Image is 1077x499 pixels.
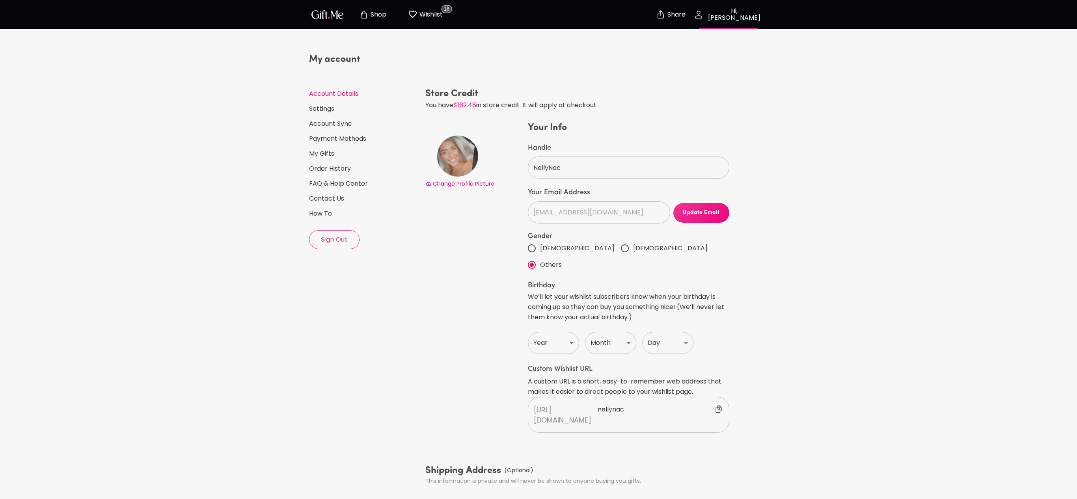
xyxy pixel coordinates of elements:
p: You have in store credit. It will apply at checkout. [425,100,729,110]
span: This information is private and will never be shown to anyone buying you gifts. [425,477,641,485]
p: Wishlist [417,9,443,20]
a: My Gifts [309,149,419,158]
a: Account Details [309,89,419,98]
button: Share [657,1,684,28]
h4: Your Info [528,121,729,134]
label: Gender [528,233,729,240]
span: [DEMOGRAPHIC_DATA] [633,243,708,253]
span: (Optional) [504,466,533,475]
p: Hi, [PERSON_NAME] [703,8,763,21]
img: secure [656,10,665,19]
a: Settings [309,104,419,113]
button: Sign Out [309,230,360,249]
span: 16 [441,5,452,13]
button: Update Email [673,203,729,223]
span: Sign Out [309,235,359,244]
span: Others [540,260,562,270]
p: Shop [369,11,386,18]
img: GiftMe Logo [310,9,345,20]
h4: Store Credit [425,88,729,100]
p: We’ll let your wishlist subscribers know when your birthday is coming up so they can buy you some... [528,292,729,322]
h6: Custom Wishlist URL [528,365,729,374]
h4: My account [309,53,419,66]
span: $162.48 [453,101,476,110]
legend: Birthday [528,282,729,289]
a: Contact Us [309,194,419,203]
a: Account Sync [309,119,419,128]
span: Update Email [673,209,729,217]
a: How To [309,209,419,218]
span: [DEMOGRAPHIC_DATA] [540,243,615,253]
p: [URL][DOMAIN_NAME] [534,405,598,425]
label: Handle [528,143,729,153]
p: A custom URL is a short, easy-to-remember web address that makes it easier to direct people to yo... [528,376,729,397]
a: Order History [309,164,419,173]
button: GiftMe Logo [309,10,346,19]
div: gender [528,240,729,273]
img: Avatar [437,136,478,177]
p: Share [665,11,686,18]
h4: Shipping Address [425,464,729,477]
a: Payment Methods [309,134,419,143]
button: Wishlist page [404,2,447,27]
button: Store page [351,2,394,27]
p: nellynac [598,404,723,425]
label: Your Email Address [528,188,729,197]
span: Change Profile Picture [433,180,494,188]
button: Hi, [PERSON_NAME] [689,2,768,27]
a: FAQ & Help Center [309,179,419,188]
